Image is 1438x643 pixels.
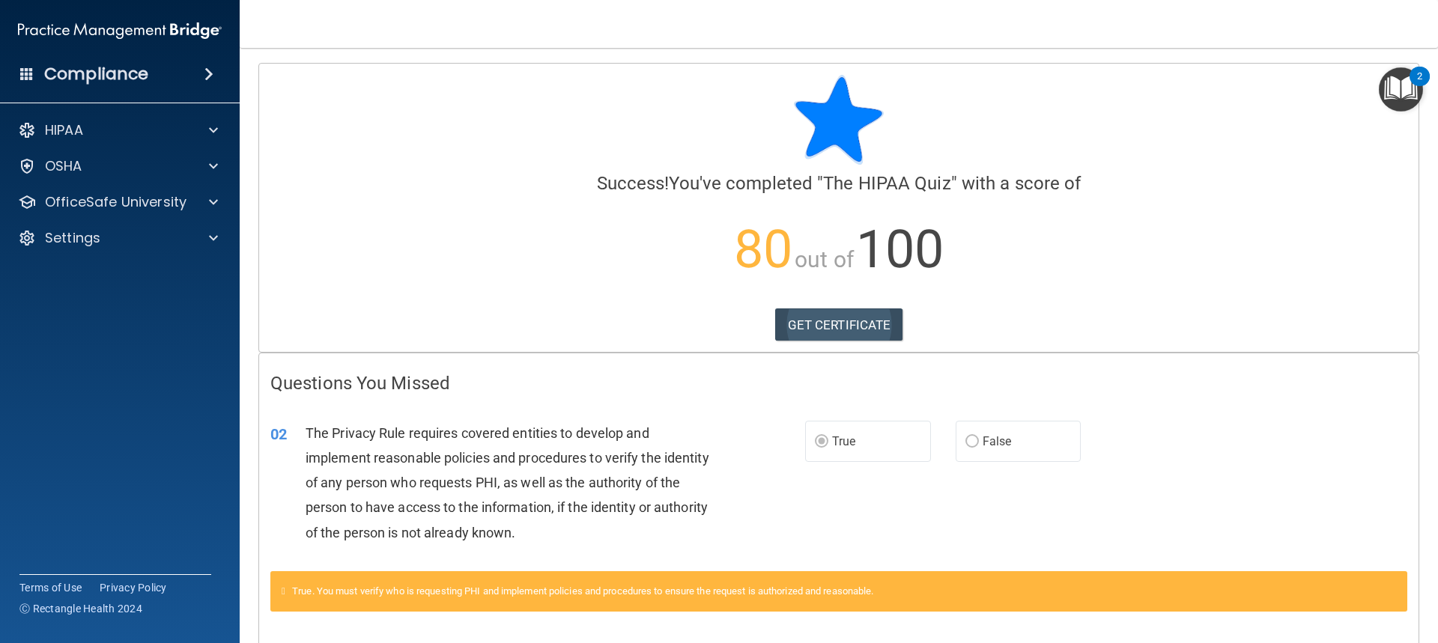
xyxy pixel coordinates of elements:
img: PMB logo [18,16,222,46]
p: HIPAA [45,121,83,139]
input: True [815,436,828,448]
span: out of [795,246,854,272]
a: Privacy Policy [100,580,167,595]
button: Open Resource Center, 2 new notifications [1379,67,1423,112]
span: The HIPAA Quiz [823,173,950,194]
span: 80 [734,219,792,280]
span: The Privacy Rule requires covered entities to develop and implement reasonable policies and proce... [306,425,709,540]
span: True. You must verify who is requesting PHI and implement policies and procedures to ensure the r... [292,585,873,597]
img: blue-star-rounded.9d042014.png [794,75,884,165]
span: 100 [856,219,944,280]
span: Ⓒ Rectangle Health 2024 [19,601,142,616]
div: 2 [1417,76,1422,96]
span: True [832,434,855,448]
iframe: Drift Widget Chat Controller [1363,540,1420,597]
p: Settings [45,229,100,247]
a: GET CERTIFICATE [775,308,903,341]
span: Success! [597,173,670,194]
p: OSHA [45,157,82,175]
a: Terms of Use [19,580,82,595]
span: False [983,434,1012,448]
h4: You've completed " " with a score of [270,174,1407,193]
p: OfficeSafe University [45,193,186,211]
a: Settings [18,229,218,247]
h4: Questions You Missed [270,374,1407,393]
a: OSHA [18,157,218,175]
h4: Compliance [44,64,148,85]
span: 02 [270,425,287,443]
a: OfficeSafe University [18,193,218,211]
a: HIPAA [18,121,218,139]
input: False [965,436,979,448]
